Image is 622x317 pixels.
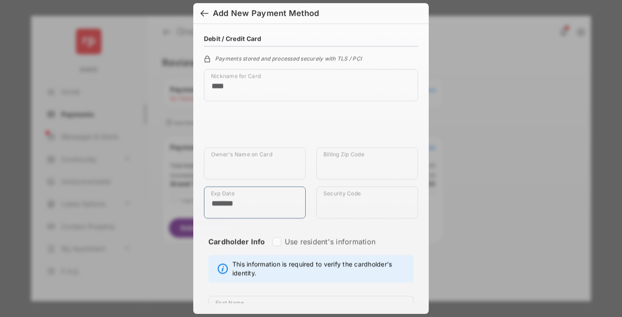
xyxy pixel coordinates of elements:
[285,237,375,246] label: Use resident's information
[213,8,319,18] div: Add New Payment Method
[204,108,418,148] iframe: Credit card field
[204,35,262,43] h4: Debit / Credit Card
[232,260,409,278] span: This information is required to verify the cardholder's identity.
[204,54,418,62] div: Payments stored and processed securely with TLS / PCI
[208,237,265,262] strong: Cardholder Info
